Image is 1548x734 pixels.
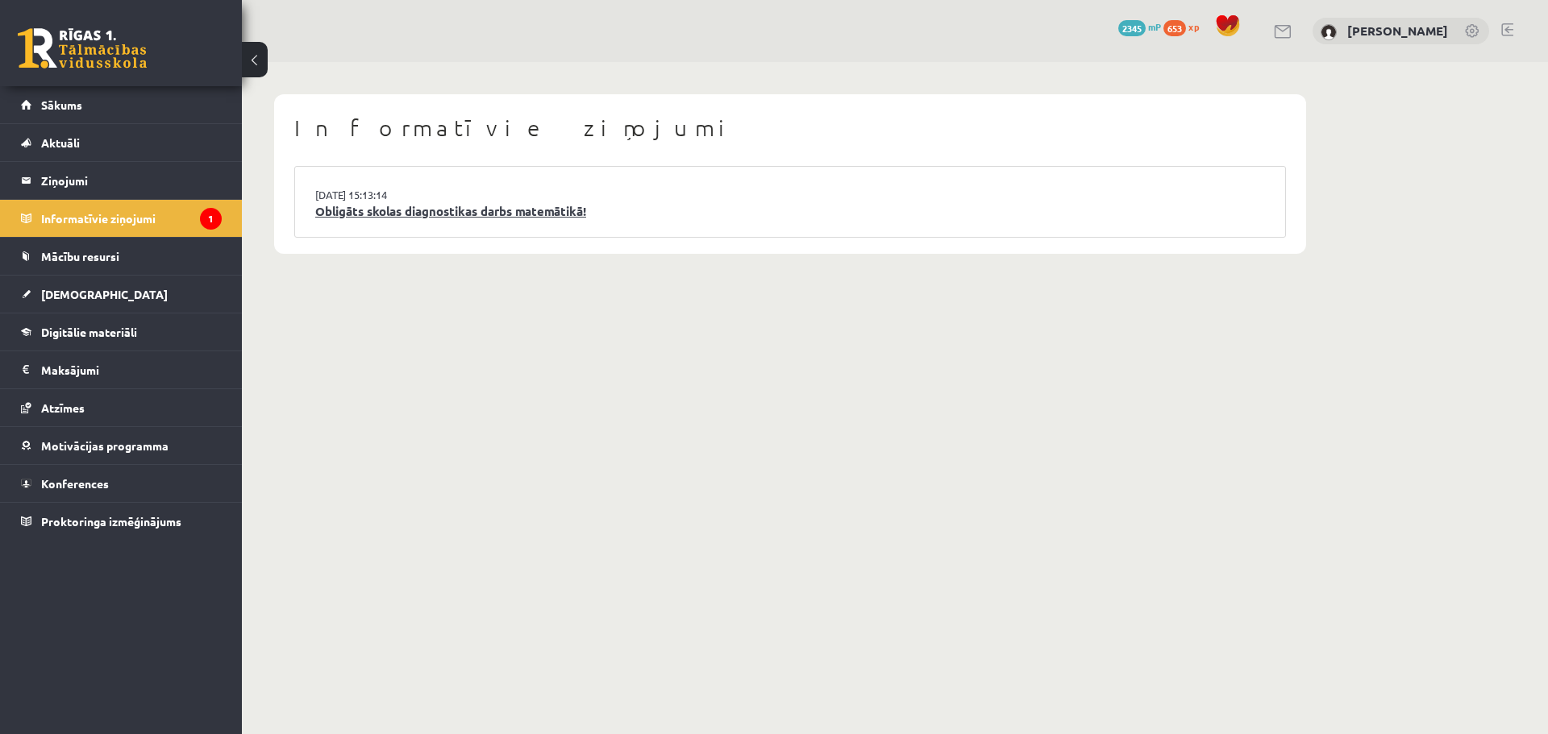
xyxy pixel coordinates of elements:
[41,438,169,453] span: Motivācijas programma
[41,200,222,237] legend: Informatīvie ziņojumi
[294,114,1286,142] h1: Informatīvie ziņojumi
[21,124,222,161] a: Aktuāli
[41,97,82,112] span: Sākums
[21,351,222,388] a: Maksājumi
[21,465,222,502] a: Konferences
[1163,20,1207,33] a: 653 xp
[21,503,222,540] a: Proktoringa izmēģinājums
[1163,20,1186,36] span: 653
[1321,24,1337,40] img: Evelīna Keiša
[41,162,222,199] legend: Ziņojumi
[41,351,222,388] legend: Maksājumi
[41,476,109,491] span: Konferences
[18,28,147,68] a: Rīgas 1. Tālmācības vidusskola
[1188,20,1199,33] span: xp
[1118,20,1161,33] a: 2345 mP
[21,313,222,350] a: Digitālie materiāli
[41,135,80,150] span: Aktuāli
[41,287,168,301] span: [DEMOGRAPHIC_DATA]
[21,86,222,123] a: Sākums
[41,400,85,415] span: Atzīmes
[41,325,137,339] span: Digitālie materiāli
[1347,23,1448,39] a: [PERSON_NAME]
[21,389,222,426] a: Atzīmes
[1118,20,1146,36] span: 2345
[21,276,222,313] a: [DEMOGRAPHIC_DATA]
[1148,20,1161,33] span: mP
[41,514,181,529] span: Proktoringa izmēģinājums
[41,249,119,263] span: Mācību resursi
[21,427,222,464] a: Motivācijas programma
[21,162,222,199] a: Ziņojumi
[200,208,222,230] i: 1
[21,200,222,237] a: Informatīvie ziņojumi1
[21,238,222,275] a: Mācību resursi
[315,202,1265,221] a: Obligāts skolas diagnostikas darbs matemātikā!
[315,187,436,203] a: [DATE] 15:13:14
